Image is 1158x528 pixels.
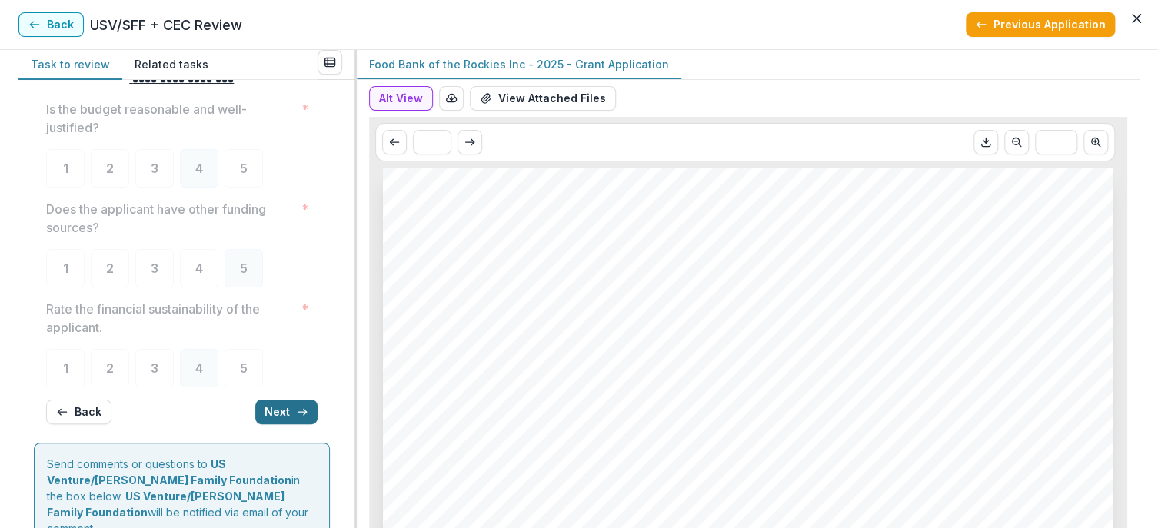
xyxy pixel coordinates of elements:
[428,376,552,393] span: Nonprofit DBA:
[428,396,559,413] span: Submitted Date:
[46,400,111,424] button: Back
[46,200,295,237] p: Does the applicant have other funding sources?
[382,130,407,154] button: Scroll to previous page
[106,362,114,374] span: 2
[106,262,114,274] span: 2
[428,334,944,354] span: Food Bank of the Rockies Inc - 2025 - Grant Application
[63,162,68,174] span: 1
[46,300,295,337] p: Rate the financial sustainability of the applicant.
[90,15,242,35] p: USV/SFF + CEC Review
[63,362,68,374] span: 1
[255,400,318,424] button: Next
[122,50,221,80] button: Related tasks
[562,417,674,432] span: $10001 - $35000
[564,397,610,412] span: [DATE]
[470,86,616,111] button: View Attached Files
[428,272,770,297] span: Food Bank of the Rockies Inc
[151,162,158,174] span: 3
[428,415,556,432] span: Relevant Areas:
[18,50,122,80] button: Task to review
[369,56,669,72] p: Food Bank of the Rockies Inc - 2025 - Grant Application
[195,362,203,374] span: 4
[240,362,248,374] span: 5
[1004,130,1029,154] button: Scroll to previous page
[318,50,342,75] button: View all reviews
[18,12,84,37] button: Back
[973,130,998,154] button: Download PDF
[240,162,248,174] span: 5
[966,12,1115,37] button: Previous Application
[151,262,158,274] span: 3
[106,162,114,174] span: 2
[151,362,158,374] span: 3
[63,262,68,274] span: 1
[240,262,248,274] span: 5
[47,490,285,519] strong: US Venture/[PERSON_NAME] Family Foundation
[195,262,203,274] span: 4
[195,162,203,174] span: 4
[46,100,295,137] p: Is the budget reasonable and well-justified?
[1124,6,1149,31] button: Close
[369,86,433,111] button: Alt View
[1083,130,1108,154] button: Scroll to next page
[458,130,482,154] button: Scroll to next page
